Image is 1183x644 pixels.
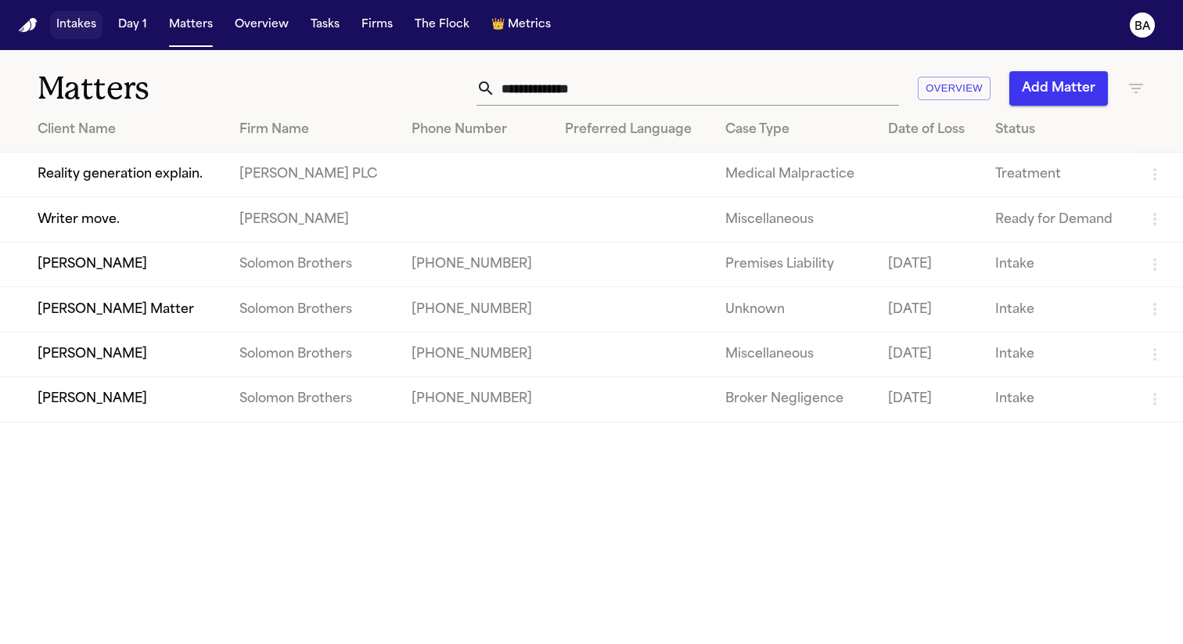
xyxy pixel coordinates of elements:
[163,11,219,39] button: Matters
[876,332,983,376] td: [DATE]
[876,287,983,332] td: [DATE]
[918,77,991,101] button: Overview
[227,332,399,376] td: Solomon Brothers
[227,197,399,242] td: [PERSON_NAME]
[713,332,876,376] td: Miscellaneous
[412,121,540,139] div: Phone Number
[38,121,214,139] div: Client Name
[228,11,295,39] button: Overview
[38,69,347,108] h1: Matters
[725,121,863,139] div: Case Type
[713,287,876,332] td: Unknown
[876,242,983,286] td: [DATE]
[304,11,346,39] button: Tasks
[995,121,1120,139] div: Status
[227,242,399,286] td: Solomon Brothers
[112,11,153,39] button: Day 1
[227,153,399,197] td: [PERSON_NAME] PLC
[983,242,1133,286] td: Intake
[355,11,399,39] button: Firms
[983,153,1133,197] td: Treatment
[713,377,876,422] td: Broker Negligence
[713,242,876,286] td: Premises Liability
[565,121,700,139] div: Preferred Language
[408,11,476,39] button: The Flock
[983,287,1133,332] td: Intake
[19,18,38,33] a: Home
[1009,71,1108,106] button: Add Matter
[888,121,970,139] div: Date of Loss
[876,377,983,422] td: [DATE]
[399,332,552,376] td: [PHONE_NUMBER]
[227,287,399,332] td: Solomon Brothers
[399,377,552,422] td: [PHONE_NUMBER]
[239,121,387,139] div: Firm Name
[713,197,876,242] td: Miscellaneous
[50,11,102,39] button: Intakes
[399,242,552,286] td: [PHONE_NUMBER]
[983,197,1133,242] td: Ready for Demand
[983,377,1133,422] td: Intake
[713,153,876,197] td: Medical Malpractice
[399,287,552,332] td: [PHONE_NUMBER]
[983,332,1133,376] td: Intake
[19,18,38,33] img: Finch Logo
[227,377,399,422] td: Solomon Brothers
[485,11,557,39] button: crownMetrics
